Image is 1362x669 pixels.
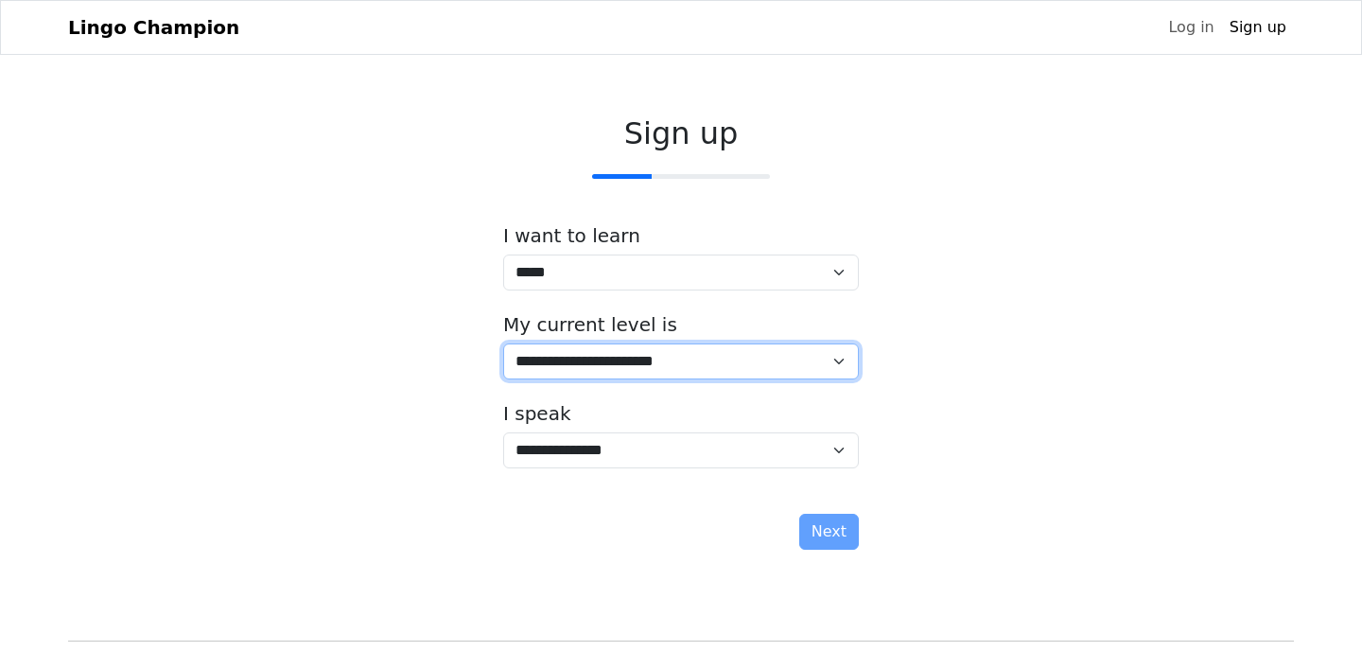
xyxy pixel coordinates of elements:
label: I want to learn [503,224,640,247]
a: Lingo Champion [68,9,239,46]
label: I speak [503,402,571,425]
label: My current level is [503,313,677,336]
a: Log in [1161,9,1221,46]
h2: Sign up [503,115,859,151]
a: Sign up [1222,9,1294,46]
